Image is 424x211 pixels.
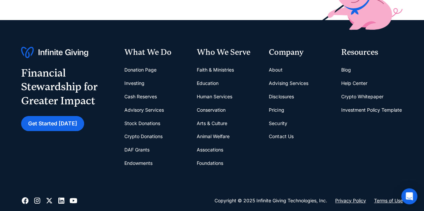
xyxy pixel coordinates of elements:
[215,197,327,205] div: Copyright © 2025 Infinite Giving Technologies, Inc.
[124,143,149,156] a: DAF Grants
[197,63,234,77] a: Faith & Ministries
[124,63,157,77] a: Donation Page
[124,156,153,170] a: Endowments
[341,47,403,58] div: Resources
[197,130,230,143] a: Animal Welfare
[401,188,417,204] div: Open Intercom Messenger
[197,103,226,117] a: Conservation
[341,77,367,90] a: Help Center
[269,130,293,143] a: Contact Us
[269,47,330,58] div: Company
[21,66,114,108] div: Financial Stewardship for Greater Impact
[269,117,287,130] a: Security
[341,90,383,103] a: Crypto Whitepaper
[197,117,227,130] a: Arts & Culture
[269,103,284,117] a: Pricing
[341,103,402,117] a: Investment Policy Template
[197,90,232,103] a: Human Services
[197,143,223,156] a: Assocations
[341,63,351,77] a: Blog
[374,197,403,205] a: Terms of Use
[124,130,163,143] a: Crypto Donations
[21,116,84,131] a: Get Started [DATE]
[335,197,366,205] a: Privacy Policy
[124,103,164,117] a: Advisory Services
[197,47,258,58] div: Who We Serve
[124,90,157,103] a: Cash Reserves
[124,77,144,90] a: Investing
[269,77,308,90] a: Advising Services
[124,47,186,58] div: What We Do
[269,63,282,77] a: About
[269,90,294,103] a: Disclosures
[124,117,160,130] a: Stock Donations
[197,77,219,90] a: Education
[197,156,223,170] a: Foundations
